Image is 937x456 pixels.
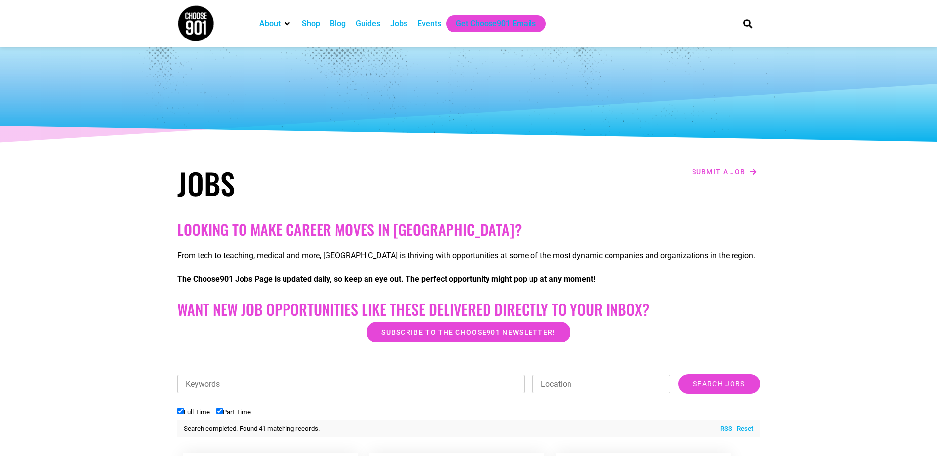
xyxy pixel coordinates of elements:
[177,165,464,201] h1: Jobs
[254,15,727,32] nav: Main nav
[177,221,760,238] h2: Looking to make career moves in [GEOGRAPHIC_DATA]?
[216,408,251,416] label: Part Time
[715,424,732,434] a: RSS
[678,374,760,394] input: Search Jobs
[177,250,760,262] p: From tech to teaching, medical and more, [GEOGRAPHIC_DATA] is thriving with opportunities at some...
[177,408,210,416] label: Full Time
[184,425,320,432] span: Search completed. Found 41 matching records.
[532,375,670,393] input: Location
[381,329,555,336] span: Subscribe to the Choose901 newsletter!
[216,408,223,414] input: Part Time
[692,168,746,175] span: Submit a job
[177,375,525,393] input: Keywords
[367,322,570,342] a: Subscribe to the Choose901 newsletter!
[254,15,297,32] div: About
[689,165,760,178] a: Submit a job
[177,301,760,318] h2: Want New Job Opportunities like these Delivered Directly to your Inbox?
[177,408,184,414] input: Full Time
[732,424,753,434] a: Reset
[417,18,441,30] a: Events
[259,18,281,30] a: About
[356,18,380,30] a: Guides
[456,18,536,30] a: Get Choose901 Emails
[739,15,756,32] div: Search
[390,18,407,30] a: Jobs
[330,18,346,30] a: Blog
[302,18,320,30] a: Shop
[177,274,595,284] strong: The Choose901 Jobs Page is updated daily, so keep an eye out. The perfect opportunity might pop u...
